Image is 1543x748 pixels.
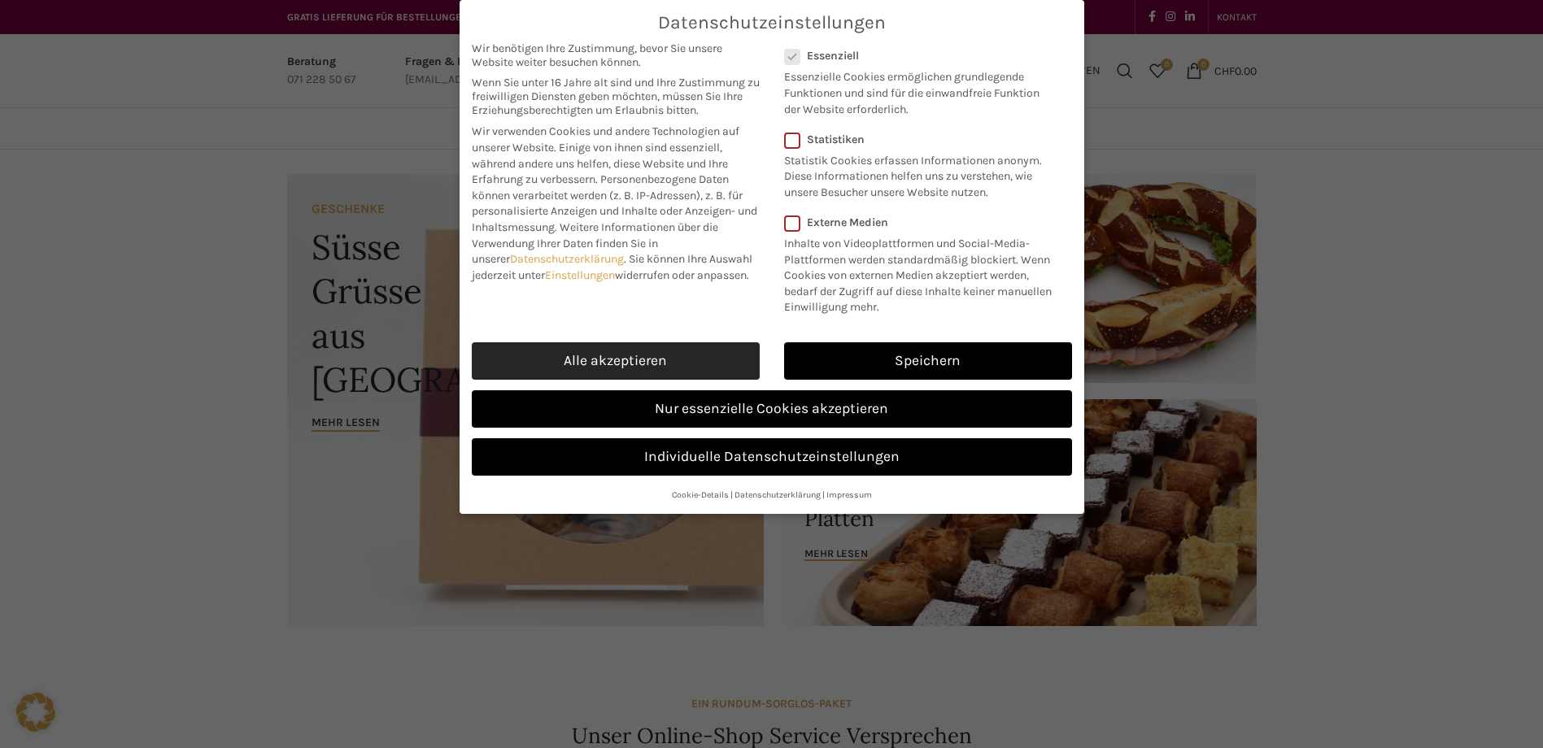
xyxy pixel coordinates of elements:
label: Essenziell [784,49,1051,63]
a: Individuelle Datenschutzeinstellungen [472,438,1072,476]
label: Statistiken [784,133,1051,146]
span: Wir benötigen Ihre Zustimmung, bevor Sie unsere Website weiter besuchen können. [472,41,760,69]
a: Datenschutzerklärung [510,252,624,266]
span: Sie können Ihre Auswahl jederzeit unter widerrufen oder anpassen. [472,252,752,282]
span: Datenschutzeinstellungen [658,12,886,33]
p: Inhalte von Videoplattformen und Social-Media-Plattformen werden standardmäßig blockiert. Wenn Co... [784,229,1061,315]
a: Nur essenzielle Cookies akzeptieren [472,390,1072,428]
p: Essenzielle Cookies ermöglichen grundlegende Funktionen und sind für die einwandfreie Funktion de... [784,63,1051,117]
label: Externe Medien [784,215,1061,229]
a: Impressum [826,489,872,500]
a: Speichern [784,342,1072,380]
a: Datenschutzerklärung [734,489,821,500]
a: Alle akzeptieren [472,342,760,380]
span: Personenbezogene Daten können verarbeitet werden (z. B. IP-Adressen), z. B. für personalisierte A... [472,172,757,234]
span: Weitere Informationen über die Verwendung Ihrer Daten finden Sie in unserer . [472,220,718,266]
p: Statistik Cookies erfassen Informationen anonym. Diese Informationen helfen uns zu verstehen, wie... [784,146,1051,201]
span: Wir verwenden Cookies und andere Technologien auf unserer Website. Einige von ihnen sind essenzie... [472,124,739,186]
span: Wenn Sie unter 16 Jahre alt sind und Ihre Zustimmung zu freiwilligen Diensten geben möchten, müss... [472,76,760,117]
a: Cookie-Details [672,489,729,500]
a: Einstellungen [545,268,615,282]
